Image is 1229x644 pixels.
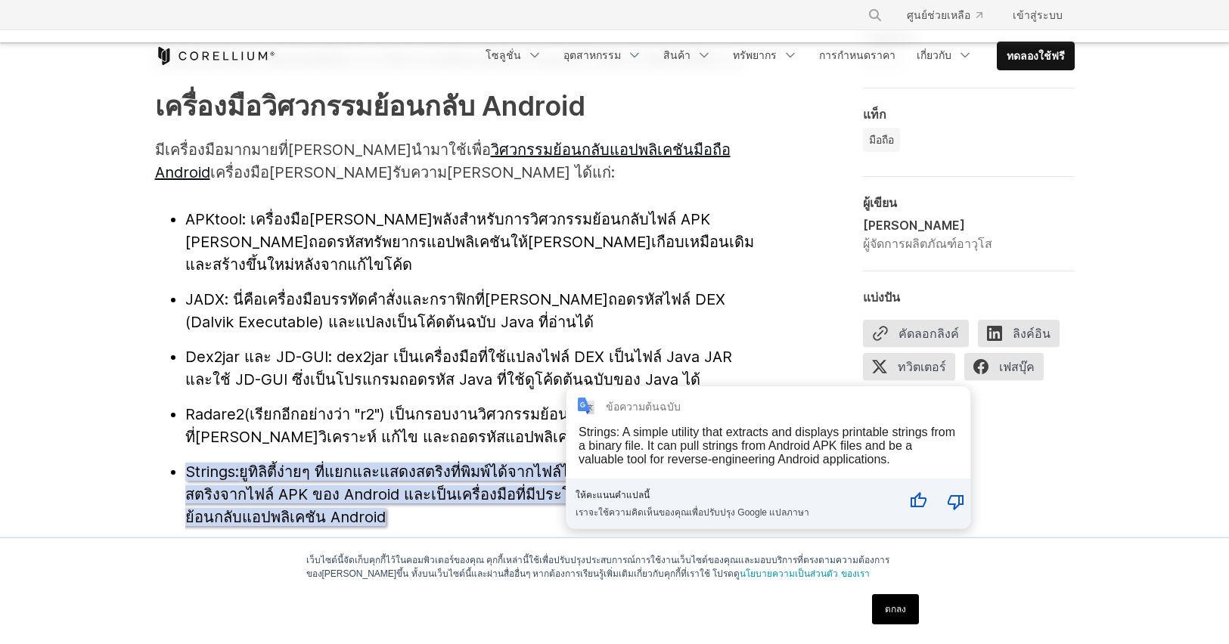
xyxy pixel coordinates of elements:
font: ทรัพยากร [733,48,777,61]
font: ยูทิลิตี้ง่ายๆ ที่แยกและแสดงสตริงที่พิมพ์ได้จากไฟล์ไบนารี [PERSON_NAME]ดึงสตริงจากไฟล์ APK ของ An... [185,463,751,526]
a: วิศวกรรมย้อนกลับแอปพลิเคชันมือถือ Android [155,141,731,181]
font: Strings: [185,463,239,481]
a: ทวิตเตอร์ [863,353,964,386]
font: มือถือ [869,133,894,146]
div: ให้คะแนนคำแปลนี้ [576,488,886,502]
font: อุตสาหกรรม [563,48,621,61]
font: JADX [185,290,225,308]
a: ตกลง [872,594,919,624]
div: เมนูการนำทาง [476,42,1075,70]
button: แปลได้ดี [891,483,927,519]
button: แปลไม่ดี [929,483,965,519]
a: มือถือ [863,128,900,152]
font: ตกลง [885,604,906,615]
font: Dex2jar และ JD-GUI [185,348,328,366]
font: แท็ก [863,107,886,122]
font: APKtool [185,210,242,228]
font: [PERSON_NAME] [863,218,965,233]
font: เว็บไซต์นี้จัดเก็บคุกกี้ไว้ในคอมพิวเตอร์ของคุณ คุกกี้เหล่านี้ใช้เพื่อปรับปรุงประสบการณ์การใช้งานเ... [306,555,889,579]
font: เครื่องมือ[PERSON_NAME]รับความ[PERSON_NAME] ได้แก่: [210,163,615,181]
a: ลิงค์อิน [978,320,1069,353]
div: ข้อความต้นฉบับ [606,398,681,415]
font: : เครื่องมือ[PERSON_NAME]พลังสำหรับการวิศวกรรมย้อนกลับไฟล์ APK [PERSON_NAME]ถอดรหัสทรัพยากรแอปพลิ... [185,210,754,274]
font: เกี่ยวกับ [917,48,951,61]
font: มีเครื่องมือมากมายที่[PERSON_NAME]นำมาใช้เพื่อ [155,141,491,159]
font: แบ่งปัน [863,289,900,305]
font: (เรียกอีกอย่างว่า "r2") เป็นกรอบงานวิศวกรรมย้อนกลับโอเพ่นซอร์สฟรีที่[PERSON_NAME]วิเคราะห์ แก้ไข ... [185,405,696,446]
button: คัดลอกลิงค์ [863,320,969,347]
div: Strings: A simple utility that extracts and displays printable strings from a binary file. It can... [579,426,955,466]
font: ทวิตเตอร์ [898,359,946,374]
div: เราจะใช้ความคิดเห็นของคุณเพื่อปรับปรุง Google แปลภาษา [576,502,886,519]
font: ลิงค์อิน [1013,326,1051,341]
a: บ้านโคเรลเลียม [155,47,275,65]
font: : dex2jar เป็นเครื่องมือที่ใช้แปลงไฟล์ DEX เป็นไฟล์ Java JAR และใช้ JD-GUI ซึ่งเป็นโปรแกรมถอดรหัส... [185,348,732,389]
font: การกำหนดราคา [819,48,895,61]
font: ผู้จัดการผลิตภัณฑ์อาวุโส [863,236,992,251]
font: เครื่องมือวิศวกรรมย้อนกลับ Android [155,89,585,122]
a: เฟสบุ๊ค [964,353,1053,386]
font: ทดลองใช้ฟรี [1007,49,1065,62]
a: นโยบายความเป็นส่วนตัว ของเรา [740,568,869,579]
font: สินค้า [663,48,691,61]
font: โซลูชั่น [486,48,521,61]
font: Radare2 [185,405,244,423]
font: ผู้เขียน [863,195,897,210]
font: เฟสบุ๊ค [999,359,1035,374]
font: : นี่คือเครื่องมือบรรทัดคำสั่งและกราฟิกที่[PERSON_NAME]ถอดรหัสไฟล์ DEX (Dalvik Executable) และแปล... [185,290,725,331]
